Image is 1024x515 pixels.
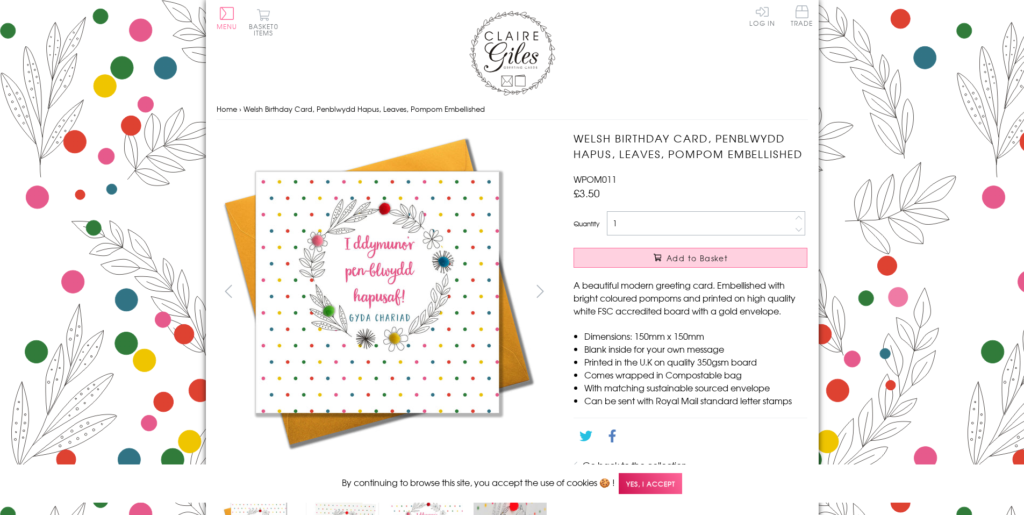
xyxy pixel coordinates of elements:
[574,131,807,162] h1: Welsh Birthday Card, Penblwydd Hapus, Leaves, Pompom Embellished
[254,22,278,38] span: 0 items
[574,173,617,185] span: WPOM011
[249,9,278,36] button: Basket0 items
[584,368,807,381] li: Comes wrapped in Compostable bag
[574,185,600,201] span: £3.50
[791,5,813,28] a: Trade
[217,279,241,303] button: prev
[469,11,555,96] img: Claire Giles Greetings Cards
[667,253,728,263] span: Add to Basket
[217,104,237,114] a: Home
[584,355,807,368] li: Printed in the U.K on quality 350gsm board
[584,330,807,342] li: Dimensions: 150mm x 150mm
[619,473,682,494] span: Yes, I accept
[574,248,807,268] button: Add to Basket
[239,104,241,114] span: ›
[791,5,813,26] span: Trade
[749,5,775,26] a: Log In
[528,279,552,303] button: next
[574,278,807,317] p: A beautiful modern greeting card. Embellished with bright coloured pompoms and printed on high qu...
[217,98,808,120] nav: breadcrumbs
[217,7,238,30] button: Menu
[216,131,539,453] img: Welsh Birthday Card, Penblwydd Hapus, Leaves, Pompom Embellished
[583,459,687,471] a: Go back to the collection
[217,22,238,31] span: Menu
[574,219,599,228] label: Quantity
[584,381,807,394] li: With matching sustainable sourced envelope
[584,394,807,407] li: Can be sent with Royal Mail standard letter stamps
[244,104,485,114] span: Welsh Birthday Card, Penblwydd Hapus, Leaves, Pompom Embellished
[584,342,807,355] li: Blank inside for your own message
[552,131,875,453] img: Welsh Birthday Card, Penblwydd Hapus, Leaves, Pompom Embellished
